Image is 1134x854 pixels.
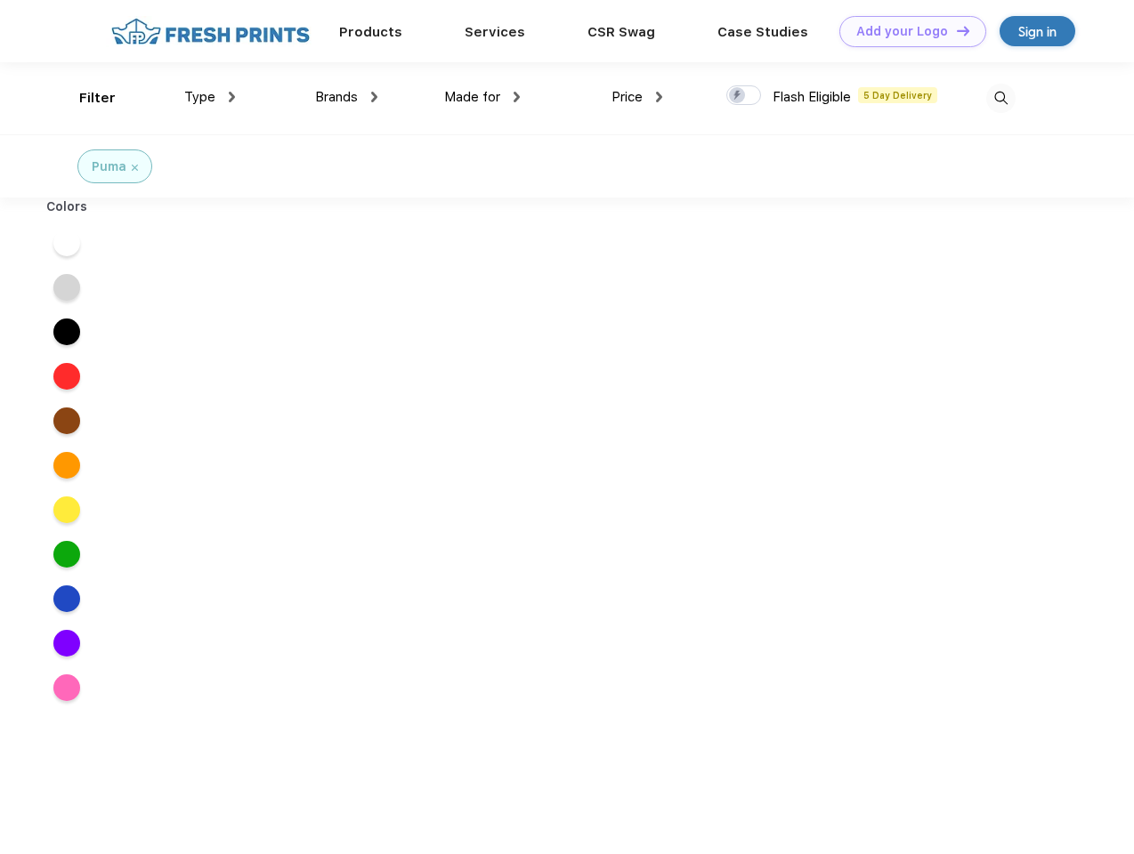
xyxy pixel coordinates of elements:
[856,24,948,39] div: Add your Logo
[656,92,662,102] img: dropdown.png
[92,157,126,176] div: Puma
[106,16,315,47] img: fo%20logo%202.webp
[339,24,402,40] a: Products
[33,197,101,216] div: Colors
[132,165,138,171] img: filter_cancel.svg
[444,89,500,105] span: Made for
[773,89,851,105] span: Flash Eligible
[184,89,215,105] span: Type
[315,89,358,105] span: Brands
[465,24,525,40] a: Services
[858,87,937,103] span: 5 Day Delivery
[1018,21,1057,42] div: Sign in
[957,26,969,36] img: DT
[587,24,655,40] a: CSR Swag
[1000,16,1075,46] a: Sign in
[79,88,116,109] div: Filter
[986,84,1016,113] img: desktop_search.svg
[371,92,377,102] img: dropdown.png
[612,89,643,105] span: Price
[514,92,520,102] img: dropdown.png
[229,92,235,102] img: dropdown.png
